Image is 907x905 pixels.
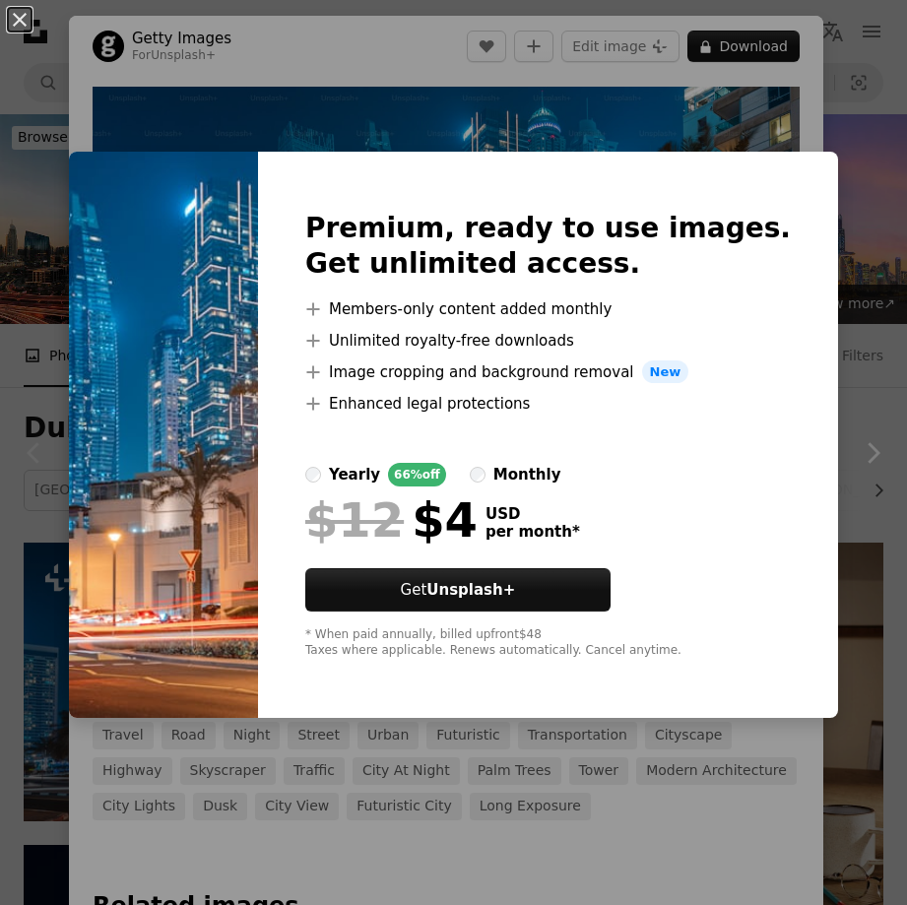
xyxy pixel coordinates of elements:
[642,360,689,384] span: New
[305,297,791,321] li: Members-only content added monthly
[305,467,321,483] input: yearly66%off
[305,568,611,612] button: GetUnsplash+
[388,463,446,486] div: 66% off
[305,627,791,659] div: * When paid annually, billed upfront $48 Taxes where applicable. Renews automatically. Cancel any...
[486,505,580,523] span: USD
[426,581,515,599] strong: Unsplash+
[305,494,404,546] span: $12
[305,211,791,282] h2: Premium, ready to use images. Get unlimited access.
[69,152,258,719] img: premium_photo-1661922394835-1defffc9524d
[486,523,580,541] span: per month *
[493,463,561,486] div: monthly
[305,360,791,384] li: Image cropping and background removal
[305,329,791,353] li: Unlimited royalty-free downloads
[470,467,486,483] input: monthly
[329,463,380,486] div: yearly
[305,392,791,416] li: Enhanced legal protections
[305,494,478,546] div: $4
